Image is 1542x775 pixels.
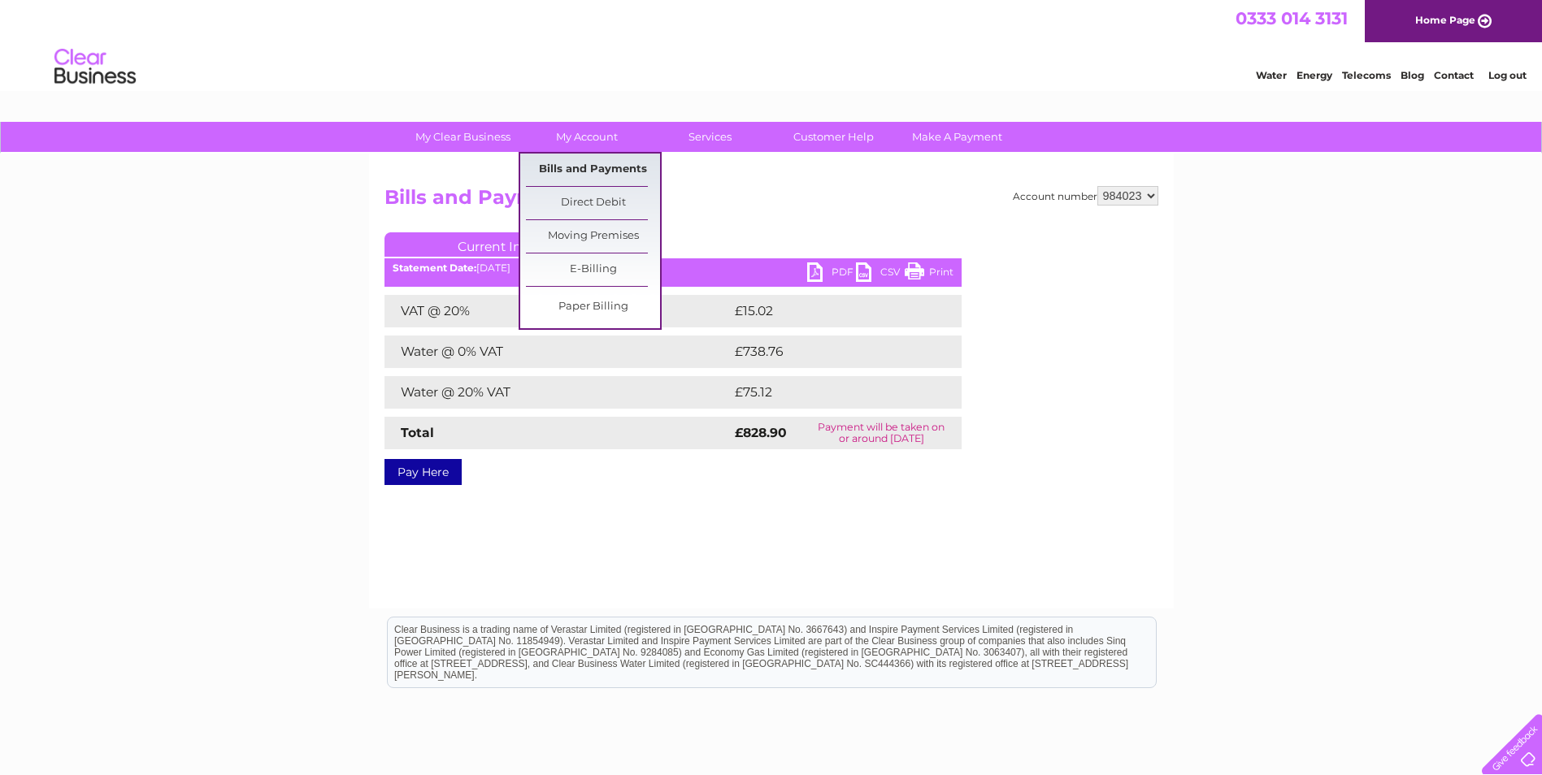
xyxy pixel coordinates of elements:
a: My Clear Business [396,122,530,152]
a: Bills and Payments [526,154,660,186]
a: Telecoms [1342,69,1391,81]
strong: £828.90 [735,425,787,440]
a: Contact [1434,69,1474,81]
a: 0333 014 3131 [1236,8,1348,28]
a: E-Billing [526,253,660,286]
a: Print [905,262,953,286]
a: Log out [1488,69,1527,81]
a: Blog [1401,69,1424,81]
td: £15.02 [731,295,927,327]
td: Water @ 20% VAT [384,376,731,409]
div: Account number [1013,186,1158,206]
td: VAT @ 20% [384,295,731,327]
a: My Account [519,122,654,152]
img: logo.png [54,42,137,92]
a: Paper Billing [526,291,660,323]
a: Customer Help [767,122,901,152]
td: £738.76 [731,336,933,368]
td: £75.12 [731,376,927,409]
a: Make A Payment [890,122,1024,152]
a: Moving Premises [526,220,660,253]
div: Clear Business is a trading name of Verastar Limited (registered in [GEOGRAPHIC_DATA] No. 3667643... [388,9,1156,79]
a: Services [643,122,777,152]
a: CSV [856,262,905,286]
a: Direct Debit [526,187,660,219]
a: Pay Here [384,459,462,485]
strong: Total [401,425,434,440]
div: [DATE] [384,262,962,274]
td: Payment will be taken on or around [DATE] [801,417,961,449]
a: Energy [1297,69,1332,81]
h2: Bills and Payments [384,186,1158,217]
td: Water @ 0% VAT [384,336,731,368]
a: Current Invoice [384,232,628,257]
a: Water [1256,69,1287,81]
a: PDF [807,262,856,286]
b: Statement Date: [393,262,476,274]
